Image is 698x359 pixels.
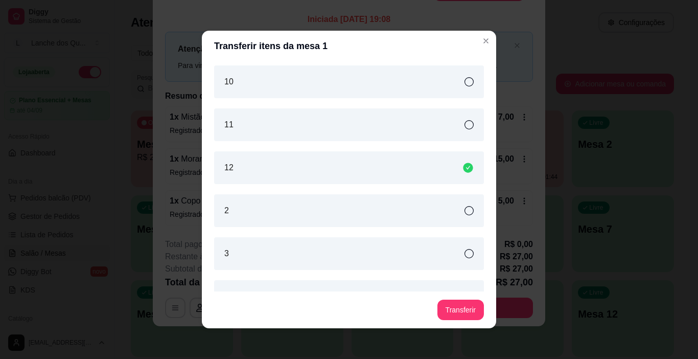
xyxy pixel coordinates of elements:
[202,31,496,61] header: Transferir itens da mesa 1
[437,300,484,320] button: Transferir
[224,290,229,303] article: 4
[224,205,229,217] article: 2
[224,76,234,88] article: 10
[224,248,229,260] article: 3
[224,119,234,131] article: 11
[224,162,234,174] article: 12
[478,33,494,49] button: Close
